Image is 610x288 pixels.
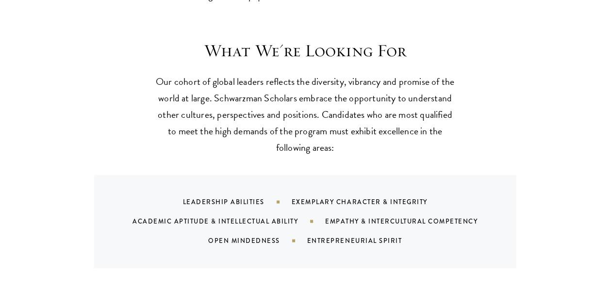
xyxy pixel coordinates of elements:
p: Our cohort of global leaders reflects the diversity, vibrancy and promise of the world at large. ... [155,73,456,155]
div: Academic Aptitude & Intellectual Ability [132,216,325,225]
h3: What We're Looking For [155,40,456,61]
div: Leadership Abilities [183,197,292,206]
div: Entrepreneurial Spirit [307,236,426,245]
div: Empathy & Intercultural Competency [325,216,502,225]
div: Exemplary Character & Integrity [292,197,452,206]
div: Open Mindedness [208,236,307,245]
